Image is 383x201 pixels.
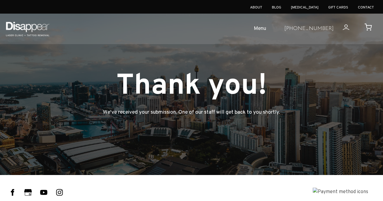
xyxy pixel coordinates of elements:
span: Menu [254,24,266,33]
a: [PHONE_NUMBER] [284,24,334,33]
a: Contact [358,5,374,10]
a: Menu [233,19,279,39]
a: Gift Cards [328,5,348,10]
img: Payment method icons [313,188,378,197]
ul: Open Mobile Menu [55,19,279,39]
a: [MEDICAL_DATA] [291,5,319,10]
a: Youtube [36,185,51,200]
a: About [250,5,262,10]
h1: Thank you! [5,73,378,101]
a: Instagram [52,185,67,200]
img: Disappear - Laser Clinic and Tattoo Removal Services in Sydney, Australia [5,18,51,40]
a: Blog [272,5,281,10]
a: Facebook [5,185,20,200]
p: We've received your submission. One of our staff will get back to you shortly. [5,108,378,117]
